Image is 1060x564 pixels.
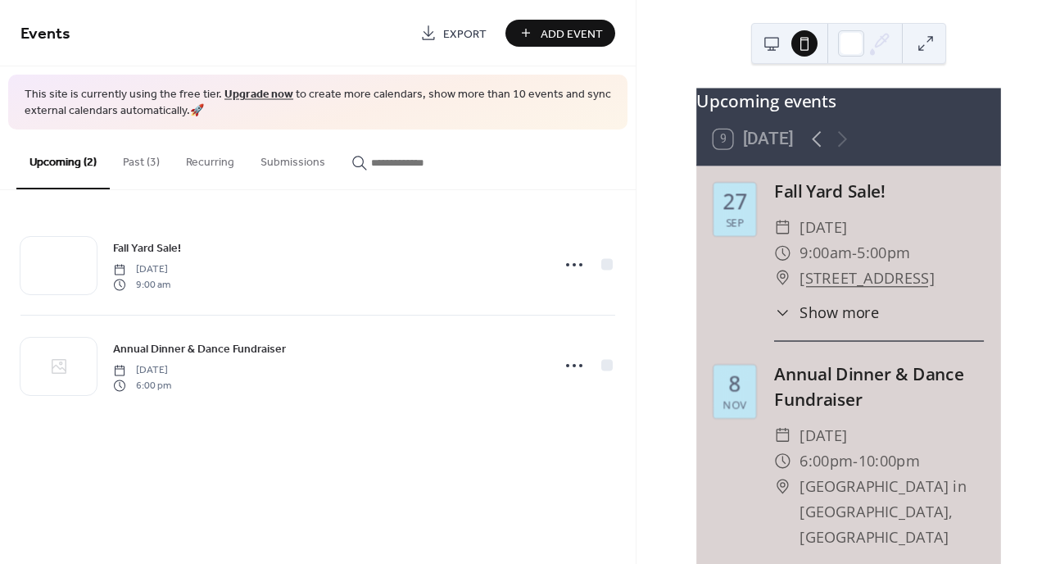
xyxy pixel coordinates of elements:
[110,130,173,188] button: Past (3)
[774,448,791,474] div: ​
[857,240,910,266] span: 5:00pm
[541,25,603,43] span: Add Event
[723,399,746,410] div: Nov
[728,374,740,395] div: 8
[113,262,170,277] span: [DATE]
[247,130,338,188] button: Submissions
[113,240,181,257] span: Fall Yard Sale!
[800,266,935,291] a: [STREET_ADDRESS]
[774,423,791,448] div: ​
[800,423,847,448] span: [DATE]
[113,341,286,358] span: Annual Dinner & Dance Fundraiser
[774,302,791,324] div: ​
[800,448,853,474] span: 6:00pm
[853,448,858,474] span: -
[16,130,110,189] button: Upcoming (2)
[726,217,744,228] div: Sep
[408,20,499,47] a: Export
[800,215,847,240] span: [DATE]
[774,302,880,324] button: ​Show more
[774,266,791,291] div: ​
[505,20,615,47] button: Add Event
[852,240,858,266] span: -
[800,240,852,266] span: 9:00am
[113,363,171,378] span: [DATE]
[774,240,791,266] div: ​
[696,88,1001,113] div: Upcoming events
[774,215,791,240] div: ​
[113,339,286,358] a: Annual Dinner & Dance Fundraiser
[224,84,293,106] a: Upgrade now
[25,87,611,119] span: This site is currently using the free tier. to create more calendars, show more than 10 events an...
[173,130,247,188] button: Recurring
[20,18,70,50] span: Events
[774,362,984,412] div: Annual Dinner & Dance Fundraiser
[443,25,487,43] span: Export
[800,474,984,550] span: [GEOGRAPHIC_DATA] in [GEOGRAPHIC_DATA], [GEOGRAPHIC_DATA]
[774,179,984,204] div: Fall Yard Sale!
[723,191,746,212] div: 27
[113,277,170,292] span: 9:00 am
[800,302,879,324] span: Show more
[774,474,791,499] div: ​
[858,448,919,474] span: 10:00pm
[113,239,181,257] a: Fall Yard Sale!
[113,378,171,393] span: 6:00 pm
